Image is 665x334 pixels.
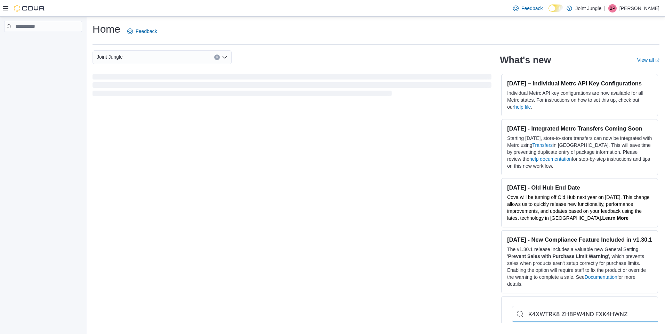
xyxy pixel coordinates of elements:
[500,55,551,66] h2: What's new
[214,55,220,60] button: Clear input
[14,5,45,12] img: Cova
[507,125,652,132] h3: [DATE] - Integrated Metrc Transfers Coming Soon
[637,57,659,63] a: View allExternal link
[222,55,227,60] button: Open list of options
[548,5,563,12] input: Dark Mode
[136,28,157,35] span: Feedback
[576,4,602,12] p: Joint Jungle
[529,156,572,162] a: help documentation
[508,253,608,259] strong: Prevent Sales with Purchase Limit Warning
[510,1,545,15] a: Feedback
[619,4,659,12] p: [PERSON_NAME]
[507,184,652,191] h3: [DATE] - Old Hub End Date
[97,53,123,61] span: Joint Jungle
[93,75,491,98] span: Loading
[507,246,652,287] p: The v1.30.1 release includes a valuable new General Setting, ' ', which prevents sales when produ...
[507,236,652,243] h3: [DATE] - New Compliance Feature Included in v1.30.1
[608,4,617,12] div: Bijal Patel
[507,135,652,169] p: Starting [DATE], store-to-store transfers can now be integrated with Metrc using in [GEOGRAPHIC_D...
[521,5,543,12] span: Feedback
[585,274,617,280] a: Documentation
[514,104,531,110] a: help file
[93,22,120,36] h1: Home
[604,4,606,12] p: |
[655,58,659,62] svg: External link
[507,80,652,87] h3: [DATE] – Individual Metrc API Key Configurations
[125,24,160,38] a: Feedback
[4,33,82,50] nav: Complex example
[610,4,615,12] span: BP
[532,142,553,148] a: Transfers
[507,90,652,110] p: Individual Metrc API key configurations are now available for all Metrc states. For instructions ...
[602,215,628,221] a: Learn More
[507,194,649,221] span: Cova will be turning off Old Hub next year on [DATE]. This change allows us to quickly release ne...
